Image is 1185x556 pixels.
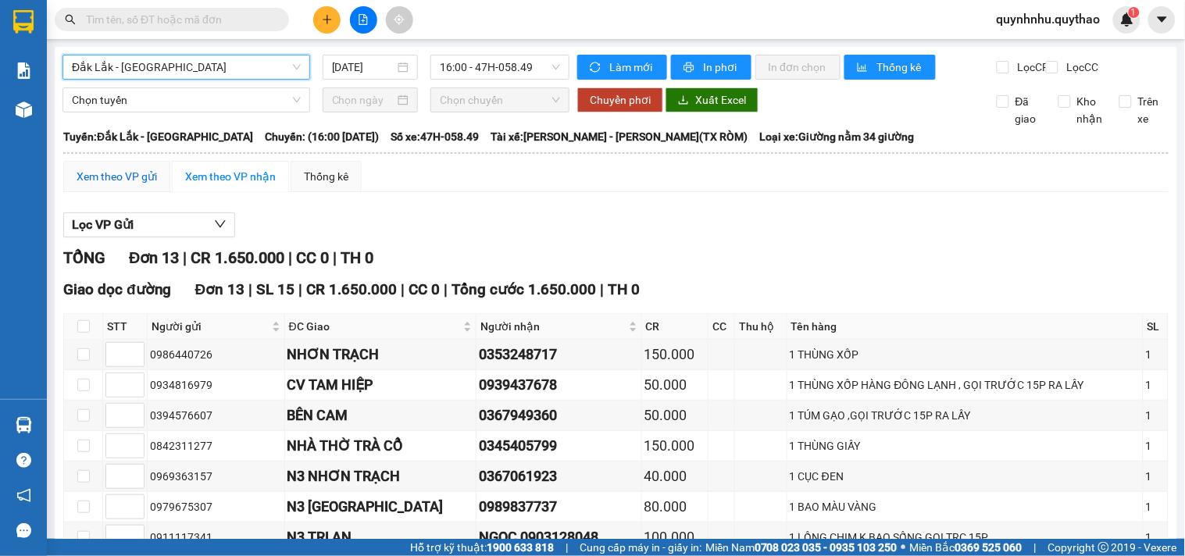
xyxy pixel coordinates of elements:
span: Miền Nam [705,539,898,556]
img: warehouse-icon [16,102,32,118]
div: 0986440726 [150,346,282,363]
span: Nhận: [134,15,171,31]
div: DỌC ĐƯỜNG [134,13,312,32]
span: DĐ: [134,54,156,70]
span: copyright [1098,542,1109,553]
th: CC [709,314,735,340]
span: CC 0 [296,248,329,267]
div: Xem theo VP gửi [77,168,157,185]
th: SL [1144,314,1169,340]
span: 16:00 - 47H-058.49 [440,55,560,79]
span: Miền Bắc [910,539,1023,556]
span: Hỗ trợ kỹ thuật: [410,539,554,556]
img: logo-vxr [13,10,34,34]
span: Đơn 13 [129,248,179,267]
button: Chuyển phơi [577,87,663,112]
div: 50.000 [12,108,125,127]
span: | [1034,539,1037,556]
div: 0367949360 [479,405,638,426]
span: Giao dọc đường [63,280,172,298]
span: Chuyến: (16:00 [DATE]) [265,128,379,145]
span: CR 1.650.000 [306,280,397,298]
strong: 0708 023 035 - 0935 103 250 [755,541,898,554]
span: Lọc CC [1061,59,1101,76]
div: 1 THÙNG XỐP [790,346,1140,363]
input: 12/10/2025 [332,59,395,76]
span: download [678,94,689,107]
th: CR [642,314,709,340]
div: 0945890575 [13,69,123,91]
input: Tìm tên, số ĐT hoặc mã đơn [86,11,270,28]
div: 1 THÙNG XỐP HÀNG ĐÔNG LẠNH , GỌI TRƯỚC 15P RA LẤY [790,376,1140,394]
span: Xuất Excel [695,91,746,109]
div: 0979675307 [150,498,282,515]
span: | [401,280,405,298]
div: 1 [1146,498,1165,515]
span: Kho nhận [1071,93,1109,127]
div: 0354979109 [134,32,312,54]
span: bar-chart [857,62,870,74]
span: Làm mới [609,59,655,76]
div: 1 CỤC ĐEN [790,468,1140,485]
div: 0353248717 [479,344,638,365]
button: file-add [350,6,377,34]
button: bar-chartThống kê [844,55,936,80]
div: 50.000 [644,374,705,396]
span: Đã giao [1009,93,1047,127]
button: aim [386,6,413,34]
span: | [183,248,187,267]
span: notification [16,488,31,503]
th: Thu hộ [735,314,787,340]
img: solution-icon [16,62,32,79]
span: question-circle [16,453,31,468]
button: printerIn phơi [671,55,751,80]
span: In phơi [703,59,739,76]
span: CR : [12,109,36,126]
span: 1 [1131,7,1137,18]
span: [PERSON_NAME] [134,71,312,98]
span: Thống kê [876,59,923,76]
span: file-add [358,14,369,25]
span: caret-down [1155,12,1169,27]
span: | [248,280,252,298]
div: 1 [1146,529,1165,546]
div: 1 [1146,468,1165,485]
span: Chọn chuyến [440,88,560,112]
span: Đơn 13 [195,280,245,298]
span: TH 0 [608,280,640,298]
span: | [298,280,302,298]
div: 1 THÙNG GIẤY [790,437,1140,454]
div: Thống kê [304,168,348,185]
span: Lọc VP Gửi [72,215,134,234]
span: | [600,280,604,298]
span: search [65,14,76,25]
span: Chọn tuyến [72,88,301,112]
div: NGỌC 0903128048 [479,526,638,548]
div: 1 [1146,346,1165,363]
span: | [288,248,292,267]
div: 0939437678 [479,374,638,396]
span: CR 1.650.000 [191,248,284,267]
button: syncLàm mới [577,55,667,80]
div: 50.000 [644,405,705,426]
div: 1 [1146,437,1165,454]
div: 150.000 [644,435,705,457]
span: | [333,248,337,267]
button: plus [313,6,341,34]
span: TỔNG [63,248,105,267]
div: 1 TÚM GẠO ,GỌI TRƯỚC 15P RA LẤY [790,407,1140,424]
div: 1 LỒNG CHIM K BAO SỐNG GỌI TRC 15P [790,529,1140,546]
b: Tuyến: Đắk Lắk - [GEOGRAPHIC_DATA] [63,130,253,143]
div: NHÀ THỜ TRÀ CỔ [287,435,474,457]
th: STT [103,314,148,340]
input: Chọn ngày [332,91,395,109]
span: | [566,539,568,556]
span: Cung cấp máy in - giấy in: [580,539,701,556]
div: 0394576607 [150,407,282,424]
div: N3 [GEOGRAPHIC_DATA] [287,496,474,518]
div: NHƠN TRẠCH [287,344,474,365]
span: down [214,218,227,230]
div: N3 NHƠN TRẠCH [287,465,474,487]
img: icon-new-feature [1120,12,1134,27]
div: Văn Phòng Buôn Ma Thuột [13,13,123,69]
